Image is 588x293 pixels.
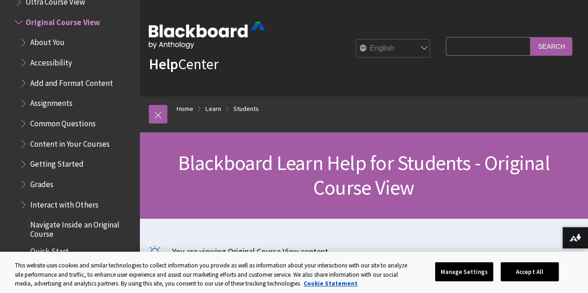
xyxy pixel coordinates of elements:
span: About You [30,35,65,47]
div: This website uses cookies and similar technologies to collect information you provide as well as ... [15,261,412,288]
a: HelpCenter [149,55,218,73]
span: Original Course View [26,14,99,27]
span: Accessibility [30,55,72,67]
span: Add and Format Content [30,75,112,88]
span: Assignments [30,96,73,108]
span: Getting Started [30,156,84,169]
span: Common Questions [30,116,95,128]
button: Manage Settings [435,262,493,281]
p: You are viewing Original Course View content [149,246,579,257]
span: Blackboard Learn Help for Students - Original Course View [178,150,549,200]
a: More information about your privacy, opens in a new tab [304,280,357,287]
span: Navigate Inside an Original Course [30,217,133,239]
span: Content in Your Courses [30,136,109,149]
span: Interact with Others [30,197,98,209]
span: Grades [30,176,53,189]
a: Home [177,103,193,115]
strong: Help [149,55,178,73]
img: Blackboard by Anthology [149,22,265,49]
select: Site Language Selector [356,39,430,58]
button: Accept All [501,262,559,281]
input: Search [530,37,572,55]
a: Students [233,103,259,115]
a: Learn [205,103,221,115]
span: Quick Start [30,244,69,256]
